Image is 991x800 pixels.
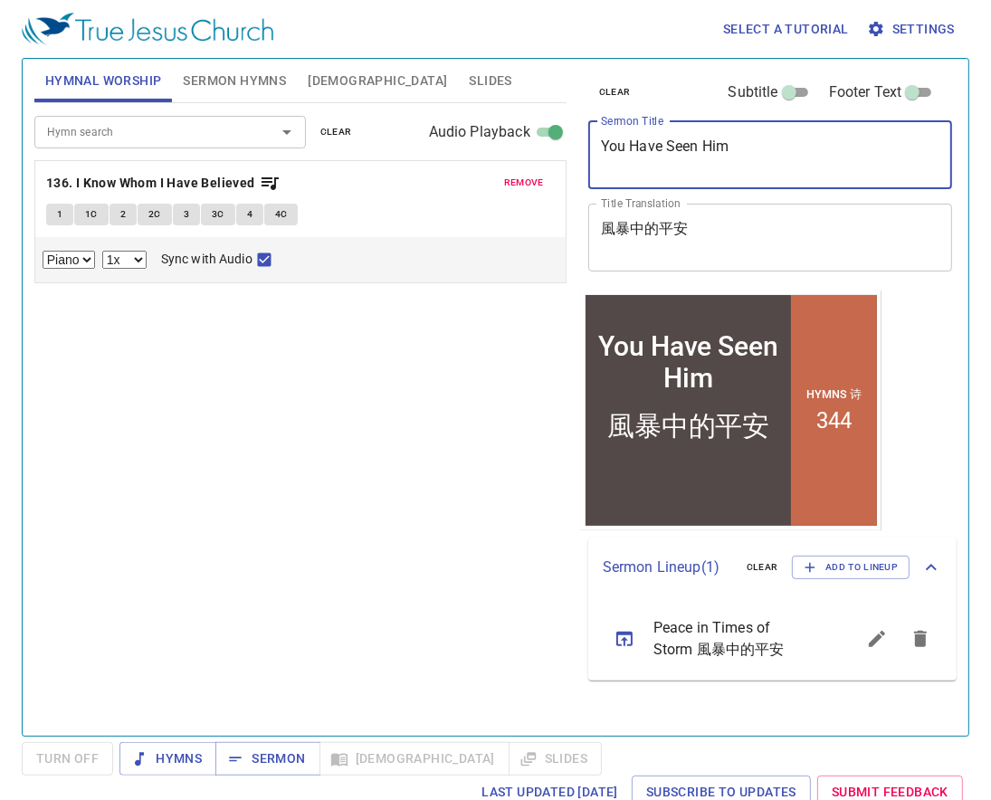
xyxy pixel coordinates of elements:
[603,557,732,578] p: Sermon Lineup ( 1 )
[119,742,216,776] button: Hymns
[581,290,881,530] iframe: from-child
[148,206,161,223] span: 2C
[504,175,544,191] span: remove
[57,206,62,223] span: 1
[275,206,288,223] span: 4C
[85,206,98,223] span: 1C
[46,204,73,225] button: 1
[138,204,172,225] button: 2C
[863,13,962,46] button: Settings
[120,206,126,223] span: 2
[43,251,95,269] select: Select Track
[871,18,955,41] span: Settings
[601,220,940,254] textarea: 風暴中的平安
[729,81,778,103] span: Subtitle
[264,204,299,225] button: 4C
[429,121,530,143] span: Audio Playback
[46,172,255,195] b: 136. I Know Whom I Have Believed
[493,172,555,194] button: remove
[247,206,253,223] span: 4
[201,204,235,225] button: 3C
[601,138,940,172] textarea: You Have Seen Him
[161,250,253,269] span: Sync with Audio
[215,742,319,776] button: Sermon
[308,70,447,92] span: [DEMOGRAPHIC_DATA]
[134,748,202,770] span: Hymns
[74,204,109,225] button: 1C
[310,121,363,143] button: clear
[792,556,910,579] button: Add to Lineup
[588,538,957,597] div: Sermon Lineup(1)clearAdd to Lineup
[45,70,162,92] span: Hymnal Worship
[829,81,902,103] span: Footer Text
[236,204,263,225] button: 4
[46,172,281,195] button: 136. I Know Whom I Have Believed
[588,81,642,103] button: clear
[110,204,137,225] button: 2
[173,204,200,225] button: 3
[736,557,789,578] button: clear
[183,70,286,92] span: Sermon Hymns
[22,13,273,45] img: True Jesus Church
[274,119,300,145] button: Open
[102,251,147,269] select: Playback Rate
[653,617,812,661] span: Peace in Times of Storm 風暴中的平安
[588,597,957,681] ul: sermon lineup list
[716,13,856,46] button: Select a tutorial
[599,84,631,100] span: clear
[212,206,224,223] span: 3C
[469,70,511,92] span: Slides
[747,559,778,576] span: clear
[804,559,898,576] span: Add to Lineup
[723,18,849,41] span: Select a tutorial
[320,124,352,140] span: clear
[184,206,189,223] span: 3
[230,748,305,770] span: Sermon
